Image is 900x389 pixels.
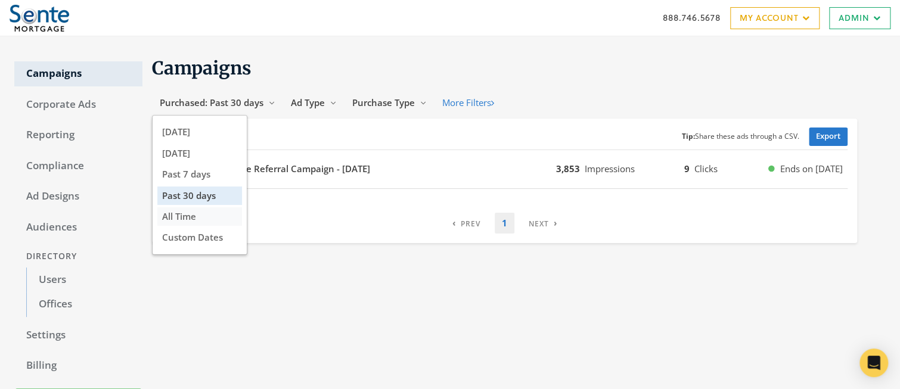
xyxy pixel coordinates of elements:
a: Billing [14,353,142,378]
a: Export [809,127,848,146]
img: Adwerx [10,5,69,32]
b: 3,853 [556,163,580,175]
b: 9 [684,163,690,175]
button: More Filters [435,92,502,114]
a: 888.746.5678 [663,11,721,24]
small: Share these ads through a CSV. [682,131,799,142]
a: Reporting [14,123,142,148]
nav: pagination [445,213,564,234]
a: My Account [730,7,820,29]
span: Purchased: Past 30 days [160,97,263,108]
b: Mortgage Referral Campaign - [DATE] [210,162,370,176]
button: Purchased: Past 30 days [152,92,283,114]
span: Ad Type [291,97,325,108]
span: Impressions [585,163,635,175]
a: Ad Designs [14,184,142,209]
div: Directory [14,245,142,267]
span: [DATE] [162,147,190,159]
a: Compliance [14,154,142,179]
a: 1 [495,213,514,234]
a: Users [26,267,142,292]
span: Past 30 days [162,189,216,201]
span: Clicks [694,163,718,175]
a: Settings [14,323,142,348]
button: [DATE] [157,123,242,141]
button: [DATE] [157,144,242,163]
span: [DATE] [162,126,190,138]
button: Mortgage Referral Campaign - [DATE]3,853Impressions9ClicksEnds on [DATE] [162,155,848,183]
span: All Time [162,210,196,222]
span: Past 7 days [162,168,210,180]
a: Corporate Ads [14,92,142,117]
button: Past 7 days [157,165,242,183]
div: Purchased: Past 30 days [152,115,247,254]
a: Admin [829,7,890,29]
span: Purchase Type [352,97,415,108]
button: Purchase Type [345,92,435,114]
a: Audiences [14,215,142,240]
div: Open Intercom Messenger [859,348,888,377]
span: Ends on [DATE] [780,162,843,176]
a: Offices [26,292,142,317]
a: Campaigns [14,61,142,86]
button: Custom Dates [157,228,242,247]
button: All Time [157,207,242,226]
button: Past 30 days [157,186,242,205]
b: Tip: [682,131,695,141]
button: Ad Type [283,92,345,114]
span: Campaigns [152,57,252,79]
